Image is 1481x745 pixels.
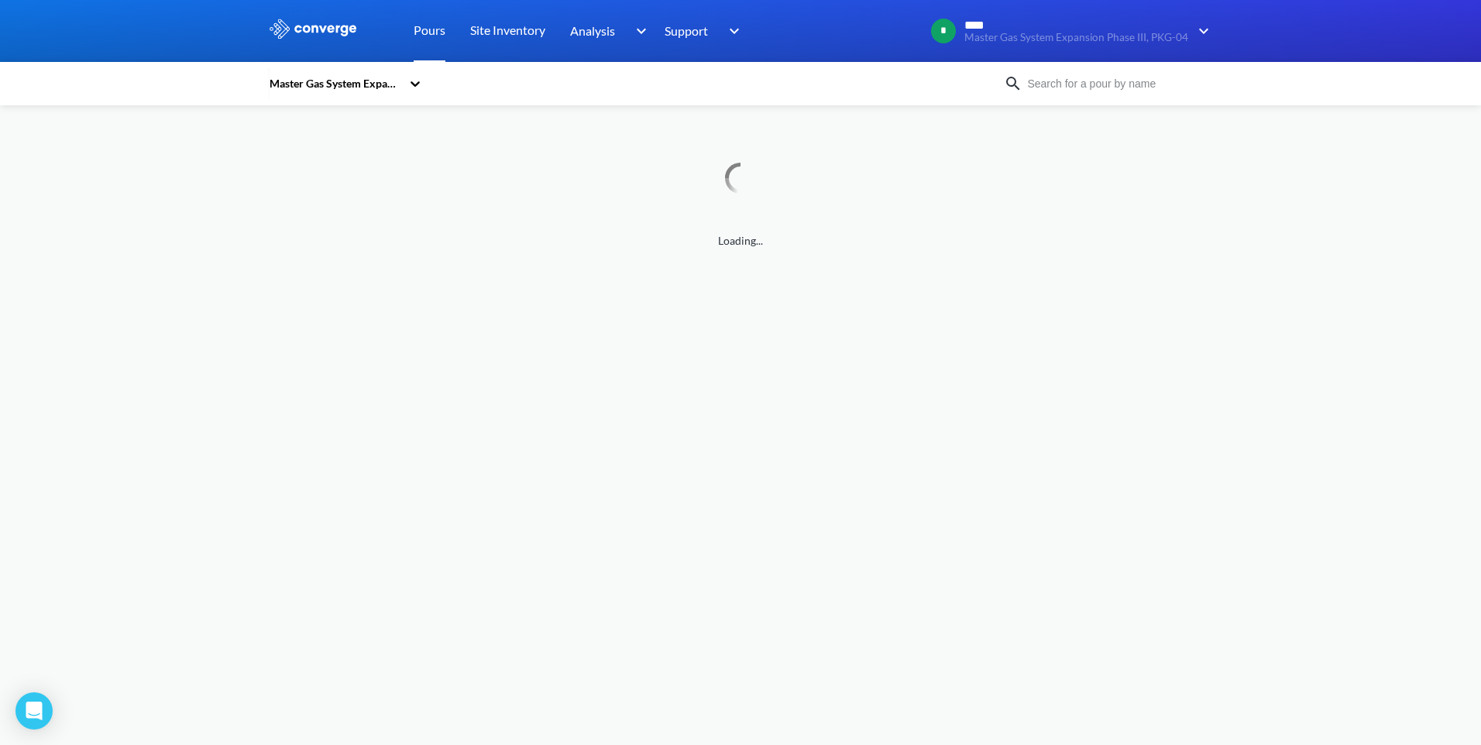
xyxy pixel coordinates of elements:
img: logo_ewhite.svg [268,19,358,39]
div: Open Intercom Messenger [15,692,53,730]
span: Analysis [570,21,615,40]
span: Support [665,21,708,40]
img: downArrow.svg [719,22,744,40]
input: Search for a pour by name [1022,75,1210,92]
span: Loading... [268,232,1213,249]
img: downArrow.svg [1188,22,1213,40]
span: Master Gas System Expansion Phase III, PKG-04 [964,32,1188,43]
div: Master Gas System Expansion Phase III, PKG-04 [268,75,401,92]
img: downArrow.svg [626,22,651,40]
img: icon-search.svg [1004,74,1022,93]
